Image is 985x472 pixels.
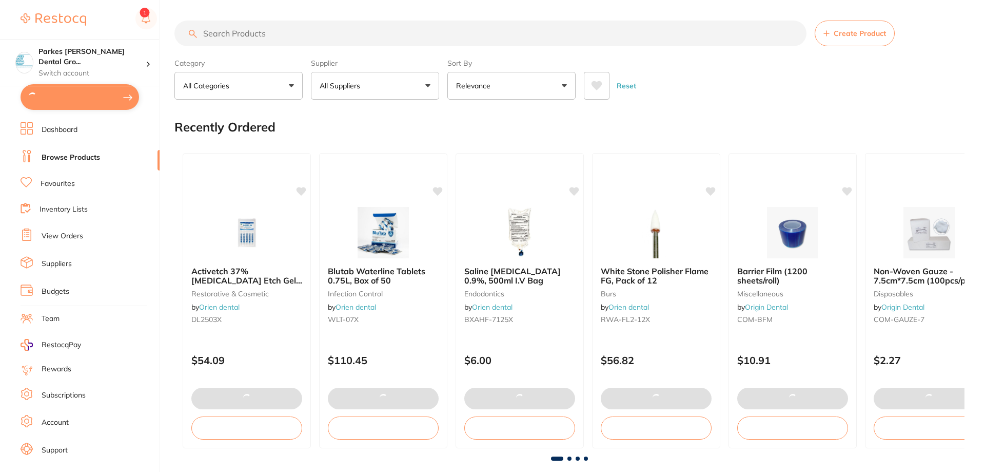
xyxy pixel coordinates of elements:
[608,303,649,312] a: Orien dental
[737,354,848,366] p: $10.91
[834,29,886,37] span: Create Product
[42,445,68,456] a: Support
[328,290,439,298] small: infection control
[21,13,86,26] img: Restocq Logo
[42,153,100,163] a: Browse Products
[328,354,439,366] p: $110.45
[38,47,146,67] h4: Parkes Baker Dental Group
[328,303,376,312] span: by
[874,354,984,366] p: $2.27
[42,287,69,297] a: Budgets
[16,52,33,69] img: Parkes Baker Dental Group
[328,267,439,286] b: Blutab Waterline Tablets 0.75L, Box of 50
[486,207,553,258] img: Saline Sodium Chloride 0.9%, 500ml I.V Bag
[199,303,240,312] a: Orien dental
[191,303,240,312] span: by
[737,315,848,324] small: COM-BFM
[881,303,924,312] a: Origin Dental
[447,72,576,100] button: Relevance
[174,120,275,135] h2: Recently Ordered
[815,21,895,46] button: Create Product
[601,290,712,298] small: burs
[623,207,689,258] img: White Stone Polisher Flame FG, Pack of 12
[472,303,513,312] a: Orien dental
[874,267,984,286] b: Non-Woven Gauze - 7.5cm*7.5cm (100pcs/pack)
[328,315,439,324] small: WLT-07X
[191,354,302,366] p: $54.09
[601,354,712,366] p: $56.82
[21,8,86,31] a: Restocq Logo
[464,354,575,366] p: $6.00
[41,179,75,189] a: Favourites
[336,303,376,312] a: Orien dental
[213,207,280,258] img: Activetch 37% Phosphoric Acid Etch Gel, 10 x 3g Syringe Pack
[191,290,302,298] small: restorative & cosmetic
[601,267,712,286] b: White Stone Polisher Flame FG, Pack of 12
[456,81,495,91] p: Relevance
[464,315,575,324] small: BXAHF-7125X
[464,303,513,312] span: by
[601,303,649,312] span: by
[38,68,146,79] p: Switch account
[601,315,712,324] small: RWA-FL2-12X
[447,59,576,68] label: Sort By
[464,267,575,286] b: Saline Sodium Chloride 0.9%, 500ml I.V Bag
[874,315,984,324] small: COM-GAUZE-7
[42,231,83,241] a: View Orders
[40,204,88,215] a: Inventory Lists
[759,207,826,258] img: Barrier Film (1200 sheets/roll)
[42,259,72,269] a: Suppliers
[183,81,233,91] p: All Categories
[874,290,984,298] small: disposables
[42,364,71,374] a: Rewards
[737,290,848,298] small: miscellaneous
[737,303,788,312] span: by
[42,125,77,135] a: Dashboard
[42,314,60,324] a: Team
[42,390,86,401] a: Subscriptions
[174,72,303,100] button: All Categories
[320,81,364,91] p: All Suppliers
[42,340,81,350] span: RestocqPay
[350,207,417,258] img: Blutab Waterline Tablets 0.75L, Box of 50
[464,290,575,298] small: endodontics
[191,315,302,324] small: DL2503X
[614,72,639,100] button: Reset
[21,339,81,351] a: RestocqPay
[174,59,303,68] label: Category
[42,418,69,428] a: Account
[191,267,302,286] b: Activetch 37% Phosphoric Acid Etch Gel, 10 x 3g Syringe Pack
[21,339,33,351] img: RestocqPay
[745,303,788,312] a: Origin Dental
[311,72,439,100] button: All Suppliers
[311,59,439,68] label: Supplier
[737,267,848,286] b: Barrier Film (1200 sheets/roll)
[174,21,806,46] input: Search Products
[896,207,962,258] img: Non-Woven Gauze - 7.5cm*7.5cm (100pcs/pack)
[874,303,924,312] span: by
